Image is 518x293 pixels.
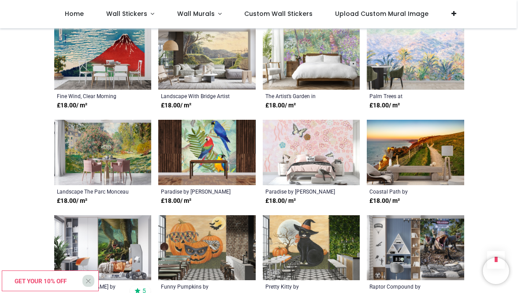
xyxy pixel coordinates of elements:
a: Paradise by [PERSON_NAME] [265,188,339,195]
a: Fine Wind, Clear Morning Artist [PERSON_NAME] [57,92,130,99]
img: The Artist’s Garden in Giverny Wall Mural Artist Claude Monet [263,24,360,90]
img: Palm Trees at Bordighera (1884) Wall Mural Artist Claude Monet [367,24,464,90]
span: Home [65,9,84,18]
strong: £ 18.00 / m² [369,101,400,110]
span: Upload Custom Mural Image [335,9,429,18]
a: Paradise by [PERSON_NAME] [161,188,235,195]
strong: £ 18.00 / m² [161,197,191,205]
span: Wall Murals [177,9,215,18]
strong: £ 18.00 / m² [265,197,296,205]
img: Landscape The Parc Monceau (1876) Wall Mural Artist Claude Monet [54,120,152,185]
img: Raptor Compound Wall Mural by David Penfound [367,215,464,281]
a: Coastal Path by [PERSON_NAME] [369,188,443,195]
iframe: Brevo live chat [483,258,509,284]
a: Raptor Compound by [PERSON_NAME] [369,283,443,290]
a: Palm Trees at [GEOGRAPHIC_DATA] (1884) Artist [PERSON_NAME] [369,92,443,99]
strong: £ 18.00 / m² [161,101,191,110]
a: Landscape With Bridge Artist [PERSON_NAME] [PERSON_NAME] van Os [161,92,235,99]
img: Coastal Path Wall Mural by Gary Holpin [367,120,464,185]
span: Wall Stickers [106,9,147,18]
img: Landscape With Bridge Wall Mural Artist Georgius Jacobus Johannes van Os [158,24,256,90]
strong: £ 18.00 / m² [369,197,400,205]
img: Fine Wind, Clear Morning Wall Mural Artist Katsushika Hokusai [54,24,152,90]
a: Pretty Kitty by [PERSON_NAME] [PERSON_NAME] [265,283,339,290]
strong: £ 18.00 / m² [57,101,87,110]
a: Funny Pumpkins by [PERSON_NAME] [PERSON_NAME] [161,283,235,290]
img: Wee Rex Wall Mural by Jerry Lofaro [54,215,152,281]
strong: £ 18.00 / m² [57,197,87,205]
img: Paradise Wall Mural by Zigen Tanabe [263,120,360,185]
a: Landscape The Parc Monceau (1876) Artist [PERSON_NAME] [57,188,130,195]
img: Paradise Wall Mural by Karen Smith [158,120,256,185]
img: Pretty Kitty Wall Mural by David Carter Brown [263,215,360,281]
span: Custom Wall Stickers [244,9,313,18]
a: The Artist’s Garden in [GEOGRAPHIC_DATA] Artist [PERSON_NAME] [265,92,339,99]
img: Funny Pumpkins Wall Mural by David Carter Brown [158,215,256,281]
strong: £ 18.00 / m² [265,101,296,110]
